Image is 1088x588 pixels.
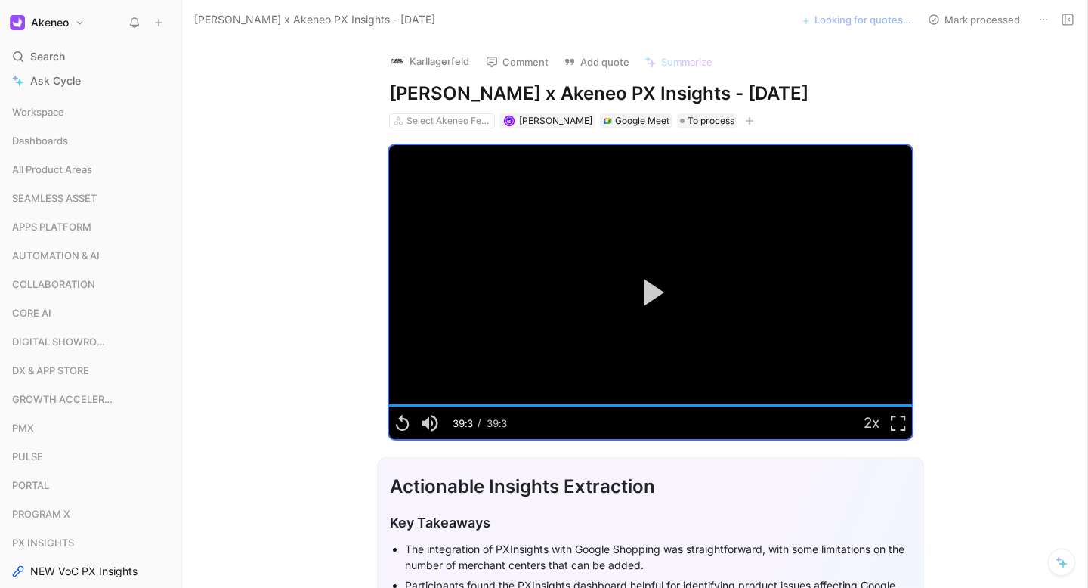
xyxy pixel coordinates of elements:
div: Dashboards [6,129,175,152]
span: APPS PLATFORM [12,219,91,234]
div: PULSE [6,445,175,468]
span: PX INSIGHTS [12,535,74,550]
span: 39:38 [453,417,473,463]
span: PULSE [12,449,43,464]
div: PORTAL [6,474,175,497]
span: PORTAL [12,478,49,493]
div: GROWTH ACCELERATION [6,388,175,410]
button: Mute [416,407,444,439]
div: All Product Areas [6,158,175,181]
span: Workspace [12,104,64,119]
div: Select Akeneo Features [406,113,491,128]
h1: Akeneo [31,16,69,29]
span: All Product Areas [12,162,92,177]
button: Mark processed [921,9,1027,30]
div: DX & APP STORE [6,359,175,382]
img: logo [390,54,405,69]
img: Akeneo [10,15,25,30]
span: To process [688,113,734,128]
span: SEAMLESS ASSET [12,190,97,206]
div: To process [677,113,737,128]
button: Play Video [617,258,685,326]
div: Workspace [6,101,175,123]
div: Search [6,45,175,68]
span: AUTOMATION & AI [12,248,100,263]
span: PMX [12,420,34,435]
button: logoKarllagerfeld [383,50,476,73]
div: DX & APP STORE [6,359,175,386]
span: DIGITAL SHOWROOM [12,334,113,349]
div: SEAMLESS ASSET [6,187,175,214]
button: Playback Rate [858,407,885,439]
span: NEW VoC PX Insights [30,564,138,579]
div: COLLABORATION [6,273,175,296]
div: PULSE [6,445,175,472]
span: Ask Cycle [30,72,81,90]
a: Ask Cycle [6,70,175,92]
div: DIGITAL SHOWROOM [6,330,175,353]
button: Add quote [557,51,636,73]
div: Progress Bar [389,404,912,407]
button: Summarize [638,51,719,73]
div: CORE AI [6,302,175,329]
div: Dashboards [6,129,175,156]
div: Key Takeaways [390,512,911,533]
span: Search [30,48,65,66]
span: [PERSON_NAME] x Akeneo PX Insights - [DATE] [194,11,435,29]
div: DIGITAL SHOWROOM [6,330,175,357]
div: PORTAL [6,474,175,501]
div: Video Player [389,145,912,439]
div: PMX [6,416,175,444]
span: Dashboards [12,133,68,148]
div: PROGRAM X [6,503,175,525]
div: COLLABORATION [6,273,175,300]
button: Fullscreen [885,407,912,439]
span: Summarize [661,55,712,69]
span: COLLABORATION [12,277,95,292]
div: CORE AI [6,302,175,324]
button: AkeneoAkeneo [6,12,88,33]
div: APPS PLATFORM [6,215,175,238]
div: APPS PLATFORM [6,215,175,243]
div: Google Meet [615,113,669,128]
div: All Product Areas [6,158,175,185]
button: Replay [389,407,416,439]
div: PMX [6,416,175,439]
div: Actionable Insights Extraction [390,473,911,500]
div: GROWTH ACCELERATION [6,388,175,415]
span: DX & APP STORE [12,363,89,378]
div: AUTOMATION & AI [6,244,175,267]
span: 39:38 [487,417,507,463]
button: Comment [479,51,555,73]
div: PROGRAM X [6,503,175,530]
div: PX INSIGHTS [6,531,175,554]
span: CORE AI [12,305,51,320]
a: NEW VoC PX Insights [6,560,175,583]
button: Looking for quotes… [793,9,918,30]
div: The integration of PXInsights with Google Shopping was straightforward, with some limitations on ... [405,541,911,573]
div: SEAMLESS ASSET [6,187,175,209]
span: GROWTH ACCELERATION [12,391,116,407]
h1: [PERSON_NAME] x Akeneo PX Insights - [DATE] [389,82,912,106]
img: avatar [505,116,513,125]
span: / [478,416,481,429]
span: [PERSON_NAME] [519,115,592,126]
span: PROGRAM X [12,506,70,521]
div: AUTOMATION & AI [6,244,175,271]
